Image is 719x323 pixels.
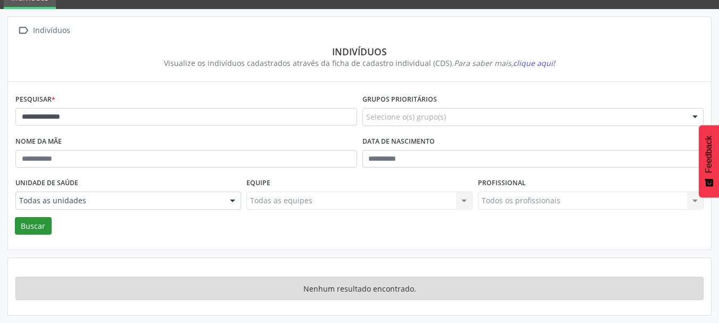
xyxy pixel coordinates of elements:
[15,277,704,300] div: Nenhum resultado encontrado.
[15,92,55,108] label: Pesquisar
[513,58,555,68] span: clique aqui!
[362,134,435,150] label: Data de nascimento
[15,217,52,235] button: Buscar
[366,111,446,122] span: Selecione o(s) grupo(s)
[246,175,270,192] label: Equipe
[699,125,719,197] button: Feedback - Mostrar pesquisa
[23,57,696,69] div: Visualize os indivíduos cadastrados através da ficha de cadastro individual (CDS).
[15,23,72,38] a:  Indivíduos
[15,175,78,192] label: Unidade de saúde
[454,58,555,68] i: Para saber mais,
[15,23,31,38] i: 
[704,136,714,173] span: Feedback
[19,195,219,206] span: Todas as unidades
[15,134,62,150] label: Nome da mãe
[23,46,696,57] div: Indivíduos
[31,23,72,38] div: Indivíduos
[478,175,526,192] label: Profissional
[362,92,437,108] label: Grupos prioritários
